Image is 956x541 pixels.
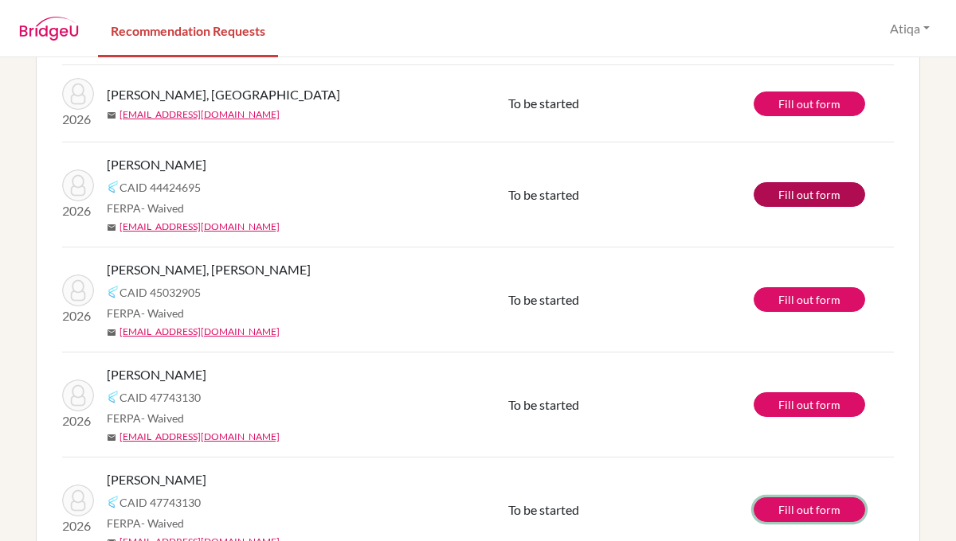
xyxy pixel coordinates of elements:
[62,379,94,411] img: Khan, Sharyar
[141,411,184,425] span: - Waived
[508,292,579,307] span: To be started
[62,78,94,110] img: Rizwan, Emaan
[508,187,579,202] span: To be started
[19,17,79,41] img: BridgeU logo
[107,433,116,442] span: mail
[107,260,311,279] span: [PERSON_NAME], [PERSON_NAME]
[107,470,206,489] span: [PERSON_NAME]
[107,365,206,384] span: [PERSON_NAME]
[62,110,94,129] p: 2026
[119,107,280,122] a: [EMAIL_ADDRESS][DOMAIN_NAME]
[883,14,937,44] button: Atiqa
[107,111,116,120] span: mail
[754,497,865,522] a: Fill out form
[107,155,206,174] span: [PERSON_NAME]
[62,274,94,306] img: Malik, Wali Ahmad
[119,284,201,301] span: CAID 45032905
[107,181,119,193] img: Common App logo
[62,485,94,516] img: Khan, Sharyar
[62,411,94,430] p: 2026
[754,182,865,207] a: Fill out form
[62,201,94,220] p: 2026
[107,200,184,216] span: FERPA
[62,516,94,535] p: 2026
[754,287,865,312] a: Fill out form
[119,220,280,234] a: [EMAIL_ADDRESS][DOMAIN_NAME]
[107,410,184,426] span: FERPA
[141,201,184,215] span: - Waived
[62,169,94,201] img: Bhatti, Shahraiz
[107,85,340,104] span: [PERSON_NAME], [GEOGRAPHIC_DATA]
[107,223,116,232] span: mail
[107,305,184,321] span: FERPA
[107,286,119,298] img: Common App logo
[107,515,184,531] span: FERPA
[508,397,579,412] span: To be started
[62,306,94,325] p: 2026
[98,2,278,57] a: Recommendation Requests
[107,391,119,403] img: Common App logo
[508,502,579,517] span: To be started
[754,392,865,417] a: Fill out form
[141,516,184,530] span: - Waived
[107,328,116,337] span: mail
[119,179,201,196] span: CAID 44424695
[141,306,184,320] span: - Waived
[754,91,865,116] a: Fill out form
[119,430,280,444] a: [EMAIL_ADDRESS][DOMAIN_NAME]
[119,325,280,339] a: [EMAIL_ADDRESS][DOMAIN_NAME]
[508,95,579,111] span: To be started
[119,494,201,511] span: CAID 47743130
[119,389,201,406] span: CAID 47743130
[107,496,119,508] img: Common App logo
